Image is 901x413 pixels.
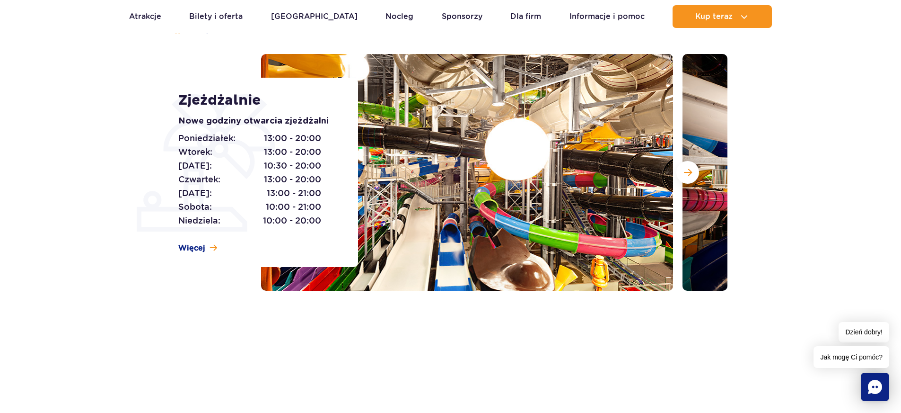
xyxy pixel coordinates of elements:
[178,187,212,200] span: [DATE]:
[695,12,733,21] span: Kup teraz
[178,243,205,253] span: Więcej
[178,200,212,214] span: Sobota:
[861,373,889,401] div: Chat
[263,214,321,227] span: 10:00 - 20:00
[264,145,321,159] span: 13:00 - 20:00
[839,322,889,342] span: Dzień dobry!
[264,159,321,172] span: 10:30 - 20:00
[178,173,220,186] span: Czwartek:
[271,5,358,28] a: [GEOGRAPHIC_DATA]
[129,5,161,28] a: Atrakcje
[178,214,220,227] span: Niedziela:
[264,132,321,145] span: 13:00 - 20:00
[264,173,321,186] span: 13:00 - 20:00
[189,5,243,28] a: Bilety i oferta
[814,346,889,368] span: Jak mogę Ci pomóc?
[178,145,212,159] span: Wtorek:
[178,92,337,109] h1: Zjeżdżalnie
[385,5,413,28] a: Nocleg
[569,5,645,28] a: Informacje i pomoc
[178,115,337,128] p: Nowe godziny otwarcia zjeżdżalni
[442,5,482,28] a: Sponsorzy
[178,159,212,172] span: [DATE]:
[178,243,217,253] a: Więcej
[510,5,541,28] a: Dla firm
[266,200,321,214] span: 10:00 - 21:00
[673,5,772,28] button: Kup teraz
[178,132,236,145] span: Poniedziałek:
[676,161,699,184] button: Następny slajd
[267,187,321,200] span: 13:00 - 21:00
